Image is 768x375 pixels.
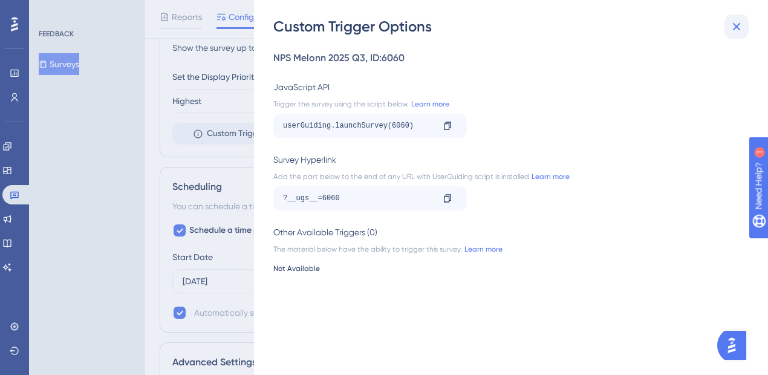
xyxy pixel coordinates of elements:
[28,3,76,18] span: Need Help?
[273,264,741,273] div: Not Available
[273,172,741,181] div: Add the part below to the end of any URL with UserGuiding script is installed
[283,116,433,135] div: userGuiding.launchSurvey(6060)
[283,189,433,208] div: ?__ugs__=6060
[273,51,741,65] div: NPS Melonn 2025 Q3 , ID: 6060
[273,244,741,254] div: The material below have the ability to trigger this survey.
[273,99,741,109] div: Trigger the survey using the script below.
[273,152,741,167] div: Survey Hyperlink
[462,244,503,254] a: Learn more
[273,225,741,240] div: Other Available Triggers (0)
[84,6,88,16] div: 1
[273,17,751,36] div: Custom Trigger Options
[529,172,570,181] a: Learn more
[717,327,753,364] iframe: UserGuiding AI Assistant Launcher
[409,99,449,109] a: Learn more
[273,80,741,94] div: JavaScript API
